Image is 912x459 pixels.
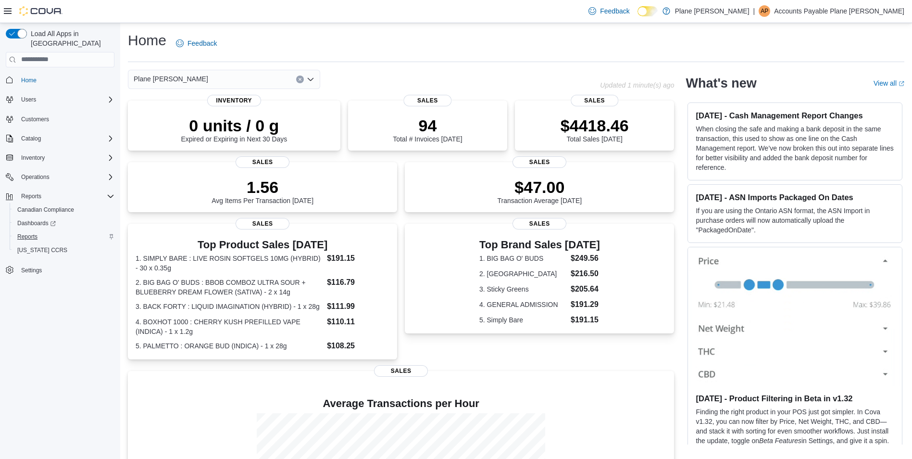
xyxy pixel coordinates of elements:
[899,81,904,87] svg: External link
[19,6,62,16] img: Cova
[17,133,114,144] span: Catalog
[21,192,41,200] span: Reports
[393,116,462,135] p: 94
[17,152,49,164] button: Inventory
[512,156,566,168] span: Sales
[136,254,323,273] dt: 1. SIMPLY BARE : LIVE ROSIN SOFTGELS 10MG (HYBRID) - 30 x 0.35g
[181,116,287,143] div: Expired or Expiring in Next 30 Days
[17,152,114,164] span: Inventory
[236,156,289,168] span: Sales
[181,116,287,135] p: 0 units / 0 g
[17,233,37,241] span: Reports
[675,5,750,17] p: Plane [PERSON_NAME]
[498,178,582,197] p: $47.00
[6,69,114,302] nav: Complex example
[136,302,323,311] dt: 3. BACK FORTY : LIQUID IMAGINATION (HYBRID) - 1 x 28g
[2,263,118,277] button: Settings
[327,340,389,352] dd: $108.25
[404,95,451,106] span: Sales
[571,268,600,280] dd: $216.50
[753,5,755,17] p: |
[17,171,53,183] button: Operations
[172,34,221,53] a: Feedback
[136,341,323,351] dt: 5. PALMETTO : ORANGE BUD (INDICA) - 1 x 28g
[17,94,40,105] button: Users
[21,154,45,162] span: Inventory
[27,29,114,48] span: Load All Apps in [GEOGRAPHIC_DATA]
[479,284,567,294] dt: 3. Sticky Greens
[13,231,41,242] a: Reports
[13,217,60,229] a: Dashboards
[774,5,904,17] p: Accounts Payable Plane [PERSON_NAME]
[600,6,629,16] span: Feedback
[136,239,389,251] h3: Top Product Sales [DATE]
[696,407,894,455] p: Finding the right product in your POS just got simpler. In Cova v1.32, you can now filter by Pric...
[236,218,289,229] span: Sales
[296,76,304,83] button: Clear input
[479,239,600,251] h3: Top Brand Sales [DATE]
[13,244,114,256] span: Washington CCRS
[2,132,118,145] button: Catalog
[17,265,46,276] a: Settings
[696,206,894,235] p: If you are using the Ontario ASN format, the ASN Import in purchase orders will now automatically...
[187,38,217,48] span: Feedback
[2,93,118,106] button: Users
[17,246,67,254] span: [US_STATE] CCRS
[136,317,323,336] dt: 4. BOXHOT 1000 : CHERRY KUSH PREFILLED VAPE (INDICA) - 1 x 1.2g
[479,315,567,325] dt: 5. Simply Bare
[686,76,756,91] h2: What's new
[571,299,600,310] dd: $191.29
[17,191,45,202] button: Reports
[13,204,78,216] a: Canadian Compliance
[212,178,313,197] p: 1.56
[327,253,389,264] dd: $191.15
[13,217,114,229] span: Dashboards
[207,95,261,106] span: Inventory
[10,243,118,257] button: [US_STATE] CCRS
[571,253,600,264] dd: $249.56
[512,218,566,229] span: Sales
[17,171,114,183] span: Operations
[585,1,633,21] a: Feedback
[479,269,567,279] dt: 2. [GEOGRAPHIC_DATA]
[571,283,600,295] dd: $205.64
[13,204,114,216] span: Canadian Compliance
[327,316,389,328] dd: $110.11
[134,73,208,85] span: Plane [PERSON_NAME]
[2,112,118,126] button: Customers
[2,73,118,87] button: Home
[17,94,114,105] span: Users
[10,203,118,217] button: Canadian Compliance
[327,301,389,312] dd: $111.99
[571,95,618,106] span: Sales
[10,230,118,243] button: Reports
[571,314,600,326] dd: $191.15
[13,244,71,256] a: [US_STATE] CCRS
[374,365,428,377] span: Sales
[2,170,118,184] button: Operations
[21,115,49,123] span: Customers
[17,75,40,86] a: Home
[696,394,894,403] h3: [DATE] - Product Filtering in Beta in v1.32
[561,116,629,143] div: Total Sales [DATE]
[696,111,894,120] h3: [DATE] - Cash Management Report Changes
[479,300,567,309] dt: 4. GENERAL ADMISSION
[2,190,118,203] button: Reports
[479,254,567,263] dt: 1. BIG BAG O' BUDS
[17,74,114,86] span: Home
[17,114,53,125] a: Customers
[21,267,42,274] span: Settings
[759,5,770,17] div: Accounts Payable Plane Jane
[561,116,629,135] p: $4418.46
[17,133,45,144] button: Catalog
[696,192,894,202] h3: [DATE] - ASN Imports Packaged On Dates
[2,151,118,165] button: Inventory
[17,206,74,214] span: Canadian Compliance
[17,191,114,202] span: Reports
[696,124,894,172] p: When closing the safe and making a bank deposit in the same transaction, this used to show as one...
[21,173,50,181] span: Operations
[637,6,658,16] input: Dark Mode
[307,76,314,83] button: Open list of options
[498,178,582,204] div: Transaction Average [DATE]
